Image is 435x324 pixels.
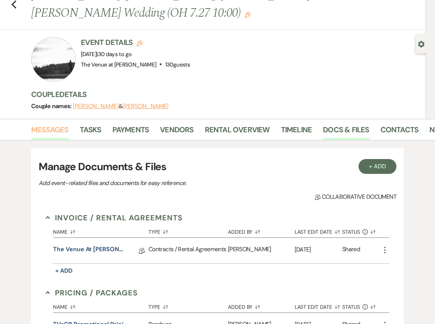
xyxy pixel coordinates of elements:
[228,298,295,312] button: Added By
[31,102,73,110] span: Couple names:
[39,159,396,175] h3: Manage Documents & Files
[98,51,132,58] span: 30 days to go
[39,178,298,188] p: Add event–related files and documents for easy reference.
[81,61,156,68] span: The Venue at [PERSON_NAME]
[295,298,342,312] button: Last Edit Date
[73,103,169,110] span: &
[418,40,425,47] button: Open lead details
[148,238,228,263] div: Contracts / Rental Agreements
[228,238,295,263] div: [PERSON_NAME]
[245,11,251,18] button: Edit
[342,304,360,310] span: Status
[160,124,193,140] a: Vendors
[80,124,101,140] a: Tasks
[81,37,190,48] h3: Event Details
[55,267,72,275] span: + Add
[342,229,360,234] span: Status
[228,223,295,237] button: Added By
[53,298,148,312] button: Name
[165,61,190,68] span: 130 guests
[359,159,396,174] button: + Add
[342,245,360,256] div: Shared
[31,124,69,140] a: Messages
[323,124,369,140] a: Docs & Files
[73,103,119,109] button: [PERSON_NAME]
[295,245,342,255] p: [DATE]
[148,298,228,312] button: Type
[53,223,148,237] button: Name
[46,287,138,298] button: Pricing / Packages
[46,212,183,223] button: Invoice / Rental Agreements
[53,245,127,256] a: The Venue at [PERSON_NAME] Wedding Contract-([DATE] [PERSON_NAME])
[342,298,380,312] button: Status
[295,223,342,237] button: Last Edit Date
[281,124,312,140] a: Timeline
[148,223,228,237] button: Type
[31,89,419,100] h3: Couple Details
[315,192,396,201] span: Collaborative document
[380,124,419,140] a: Contacts
[205,124,270,140] a: Rental Overview
[122,103,169,109] button: [PERSON_NAME]
[112,124,149,140] a: Payments
[81,51,131,58] span: [DATE]
[53,266,75,276] button: + Add
[342,223,380,237] button: Status
[97,51,131,58] span: |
